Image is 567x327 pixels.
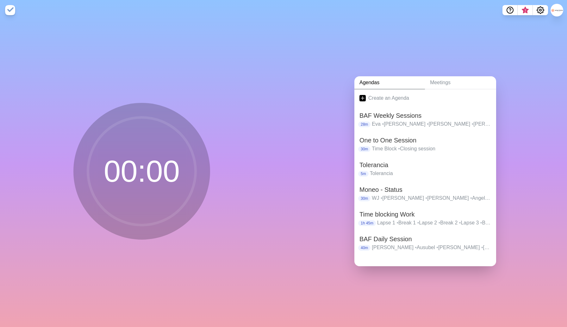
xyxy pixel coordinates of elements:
p: 28m [358,122,371,127]
p: 30m [358,146,371,152]
span: • [439,220,440,225]
p: Lapse 1 Break 1 Lapse 2 Break 2 Lapse 3 Break 3 Lapse 4 last Break [377,219,491,227]
h2: One to One Session [359,135,491,145]
button: Settings [533,5,548,15]
p: [PERSON_NAME] Ausubel [PERSON_NAME] [PERSON_NAME] [PERSON_NAME] Eva [PERSON_NAME] [PERSON_NAME] [... [372,244,491,251]
p: 40m [358,245,371,251]
span: 3 [523,8,528,13]
h2: Moneo - Status [359,185,491,194]
span: • [472,121,474,127]
span: • [427,121,429,127]
a: Agendas [354,76,425,89]
h2: BAF Daily Session [359,234,491,244]
p: Time Block Closing session [372,145,491,153]
p: Eva [PERSON_NAME] [PERSON_NAME] [PERSON_NAME] [PERSON_NAME] [PERSON_NAME] Angel [372,120,491,128]
span: • [426,195,427,201]
a: Create an Agenda [354,89,496,107]
a: Meetings [425,76,496,89]
span: • [381,195,383,201]
button: Help [502,5,518,15]
span: • [436,245,438,250]
span: • [398,146,400,151]
img: timeblocks logo [5,5,15,15]
p: 30m [358,196,371,201]
p: 5m [358,171,369,177]
span: • [459,220,461,225]
p: Tolerancia [370,170,491,177]
button: What’s new [518,5,533,15]
span: • [382,121,384,127]
span: • [470,195,472,201]
span: • [415,245,417,250]
span: • [480,220,482,225]
p: WJ [PERSON_NAME] [PERSON_NAME] Angel [PERSON_NAME] [PERSON_NAME] [372,194,491,202]
p: 1h 45m [358,220,376,226]
span: • [396,220,398,225]
span: • [417,220,419,225]
h2: Time blocking Work [359,210,491,219]
span: • [481,245,483,250]
h2: Tolerancia [359,160,491,170]
h2: BAF Weekly Sessions [359,111,491,120]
